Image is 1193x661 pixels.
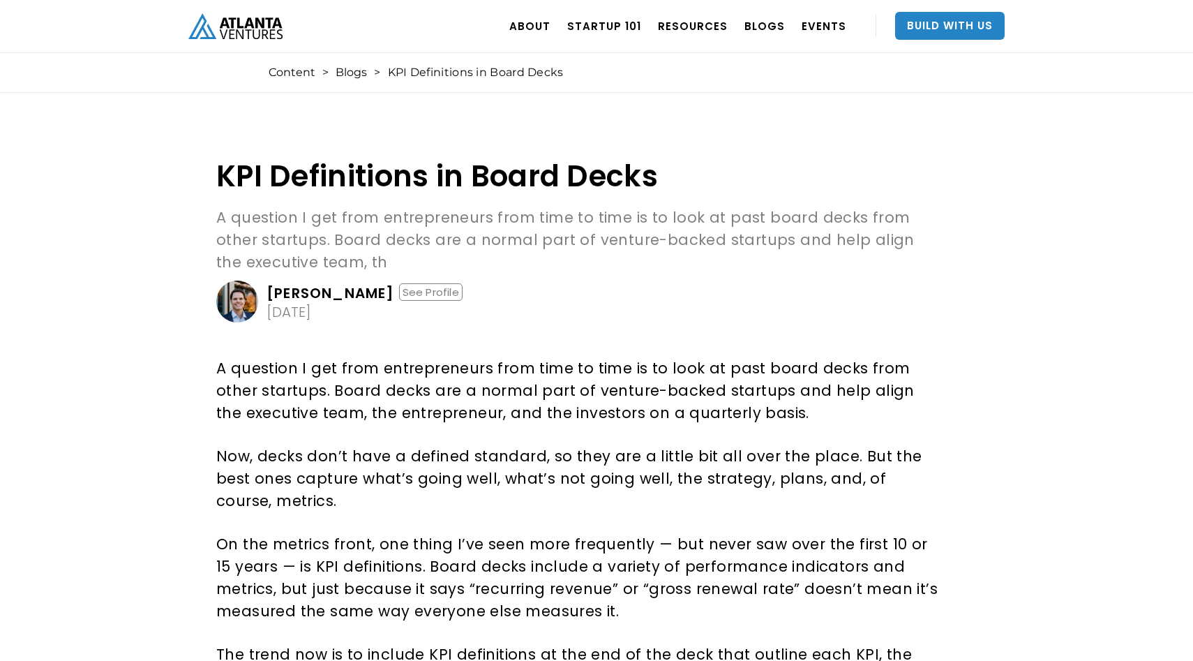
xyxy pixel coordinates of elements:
a: RESOURCES [658,6,728,45]
a: Startup 101 [567,6,641,45]
h1: KPI Definitions in Board Decks [216,160,943,193]
p: Now, decks don’t have a defined standard, so they are a little bit all over the place. But the be... [216,445,938,512]
a: ABOUT [509,6,550,45]
a: Content [269,66,315,80]
a: Blogs [336,66,367,80]
p: A question I get from entrepreneurs from time to time is to look at past board decks from other s... [216,357,938,424]
div: > [374,66,380,80]
div: KPI Definitions in Board Decks [388,66,564,80]
a: EVENTS [802,6,846,45]
a: BLOGS [744,6,785,45]
a: [PERSON_NAME]See Profile[DATE] [216,281,943,322]
div: [DATE] [267,305,311,319]
p: A question I get from entrepreneurs from time to time is to look at past board decks from other s... [216,207,943,274]
a: Build With Us [895,12,1005,40]
div: See Profile [399,283,463,301]
p: On the metrics front, one thing I’ve seen more frequently — but never saw over the first 10 or 15... [216,533,938,623]
div: > [322,66,329,80]
div: [PERSON_NAME] [267,286,395,300]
